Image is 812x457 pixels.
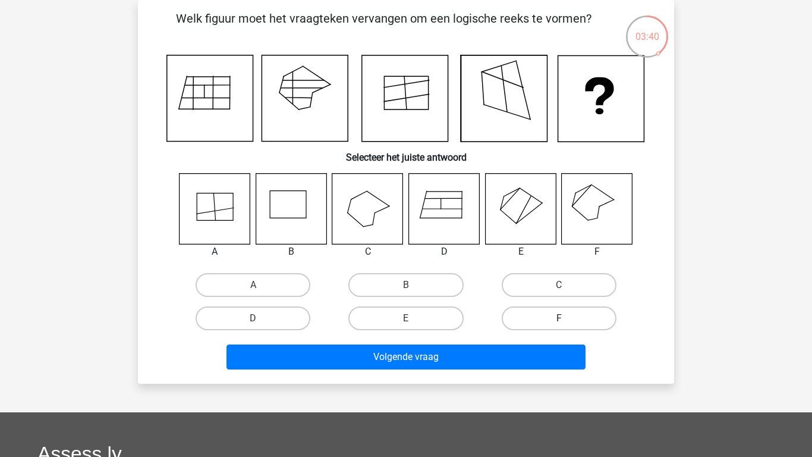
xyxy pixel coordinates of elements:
label: F [502,306,616,330]
button: Volgende vraag [226,345,586,370]
div: F [552,245,642,259]
label: A [196,273,310,297]
div: D [399,245,489,259]
div: A [170,245,260,259]
label: B [348,273,463,297]
p: Welk figuur moet het vraagteken vervangen om een logische reeks te vormen? [157,10,610,45]
div: C [323,245,413,259]
div: 03:40 [625,14,669,44]
h6: Selecteer het juiste antwoord [157,142,655,163]
label: C [502,273,616,297]
label: E [348,306,463,330]
div: E [476,245,566,259]
div: B [247,245,336,259]
label: D [196,306,310,330]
